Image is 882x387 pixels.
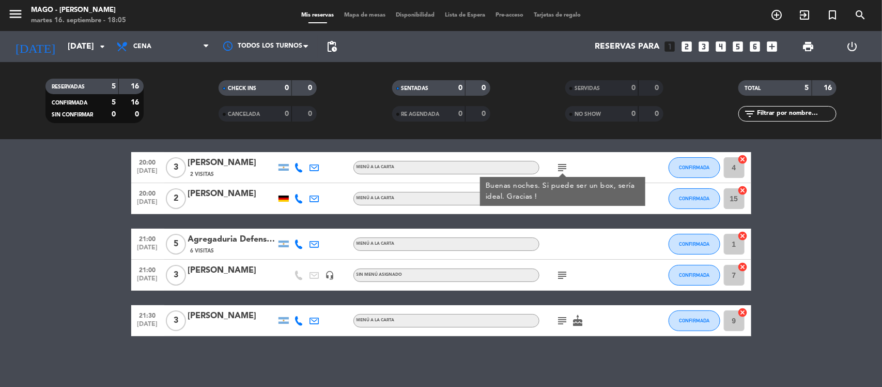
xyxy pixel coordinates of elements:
button: CONFIRMADA [669,188,720,209]
button: CONFIRMADA [669,310,720,331]
i: exit_to_app [798,9,811,21]
span: 20:00 [135,156,161,168]
i: cancel [738,154,748,165]
span: 5 [166,234,186,255]
i: looks_one [663,40,677,53]
span: Cena [133,43,151,50]
i: cancel [738,231,748,241]
button: menu [8,6,23,25]
i: power_settings_new [846,40,858,53]
i: turned_in_not [826,9,839,21]
span: Lista de Espera [440,12,490,18]
strong: 5 [805,84,809,92]
strong: 0 [482,110,488,117]
i: headset_mic [326,271,335,280]
div: [PERSON_NAME] [188,309,276,323]
span: 2 Visitas [191,170,214,178]
span: 3 [166,310,186,331]
span: [DATE] [135,199,161,211]
div: LOG OUT [830,31,874,62]
span: 3 [166,157,186,178]
strong: 0 [631,110,636,117]
span: Mis reservas [296,12,339,18]
div: Mago - [PERSON_NAME] [31,5,126,16]
strong: 0 [655,84,661,92]
span: CANCELADA [228,112,260,117]
span: Sin menú asignado [357,273,403,277]
i: cancel [738,185,748,196]
span: CONFIRMADA [679,318,709,323]
span: CONFIRMADA [679,196,709,201]
i: cancel [738,307,748,318]
span: 3 [166,265,186,286]
strong: 0 [308,84,315,92]
span: CHECK INS [228,86,256,91]
i: cake [572,315,584,327]
span: [DATE] [135,244,161,256]
strong: 0 [458,84,462,92]
span: RE AGENDADA [401,112,440,117]
div: [PERSON_NAME] [188,156,276,170]
span: MENÚ A LA CARTA [357,318,395,322]
i: cancel [738,262,748,272]
span: [DATE] [135,321,161,333]
i: menu [8,6,23,22]
i: looks_3 [698,40,711,53]
strong: 0 [482,84,488,92]
strong: 0 [631,84,636,92]
i: arrow_drop_down [96,40,109,53]
i: looks_6 [749,40,762,53]
i: looks_5 [732,40,745,53]
strong: 0 [458,110,462,117]
strong: 16 [824,84,834,92]
span: CONFIRMADA [52,100,87,106]
span: NO SHOW [575,112,601,117]
strong: 16 [131,83,141,90]
strong: 0 [655,110,661,117]
strong: 0 [308,110,315,117]
i: looks_4 [715,40,728,53]
i: subject [556,161,569,174]
i: search [854,9,866,21]
strong: 5 [112,83,116,90]
span: 21:00 [135,232,161,244]
span: MENÚ A LA CARTA [357,196,395,200]
button: CONFIRMADA [669,265,720,286]
span: 2 [166,188,186,209]
i: filter_list [744,108,756,120]
button: CONFIRMADA [669,234,720,255]
div: [PERSON_NAME] [188,187,276,201]
span: MENÚ A LA CARTA [357,165,395,169]
span: print [802,40,814,53]
i: subject [556,315,569,327]
span: [DATE] [135,168,161,180]
span: TOTAL [745,86,761,91]
div: Agregaduria Defensa ITA [188,233,276,246]
span: RESERVADAS [52,84,85,90]
button: CONFIRMADA [669,157,720,178]
span: SERVIDAS [575,86,600,91]
strong: 5 [112,99,116,106]
span: pending_actions [326,40,338,53]
strong: 0 [285,110,289,117]
i: [DATE] [8,35,63,58]
span: Pre-acceso [490,12,529,18]
i: subject [556,269,569,281]
span: 6 Visitas [191,247,214,255]
input: Filtrar por nombre... [756,108,836,120]
i: add_box [766,40,779,53]
strong: 16 [131,99,141,106]
i: looks_two [680,40,694,53]
strong: 0 [285,84,289,92]
span: SIN CONFIRMAR [52,112,93,117]
span: 21:30 [135,309,161,321]
span: CONFIRMADA [679,241,709,247]
div: Buenas noches. Si puede ser un box, sería ideal. Gracias ! [485,181,640,202]
span: Disponibilidad [391,12,440,18]
div: [PERSON_NAME] [188,264,276,277]
span: MENÚ A LA CARTA [357,242,395,246]
span: Mapa de mesas [339,12,391,18]
strong: 0 [135,111,141,118]
strong: 0 [112,111,116,118]
span: Tarjetas de regalo [529,12,586,18]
